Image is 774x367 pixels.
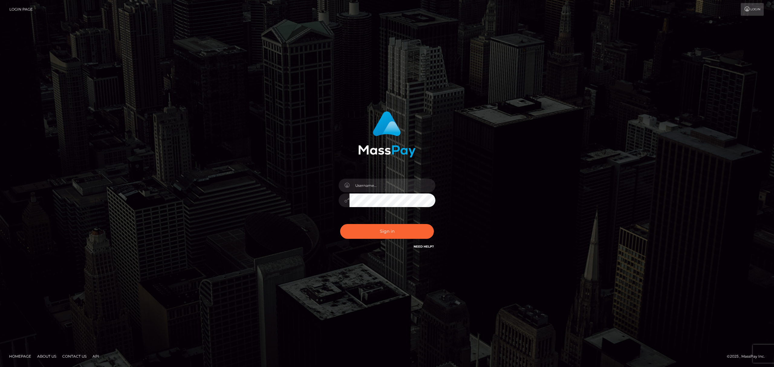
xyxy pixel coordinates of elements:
[727,353,769,360] div: © 2025 , MassPay Inc.
[35,352,59,361] a: About Us
[350,179,435,192] input: Username...
[340,224,434,239] button: Sign in
[9,3,33,16] a: Login Page
[60,352,89,361] a: Contact Us
[414,245,434,248] a: Need Help?
[358,111,416,158] img: MassPay Login
[90,352,102,361] a: API
[7,352,34,361] a: Homepage
[741,3,764,16] a: Login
